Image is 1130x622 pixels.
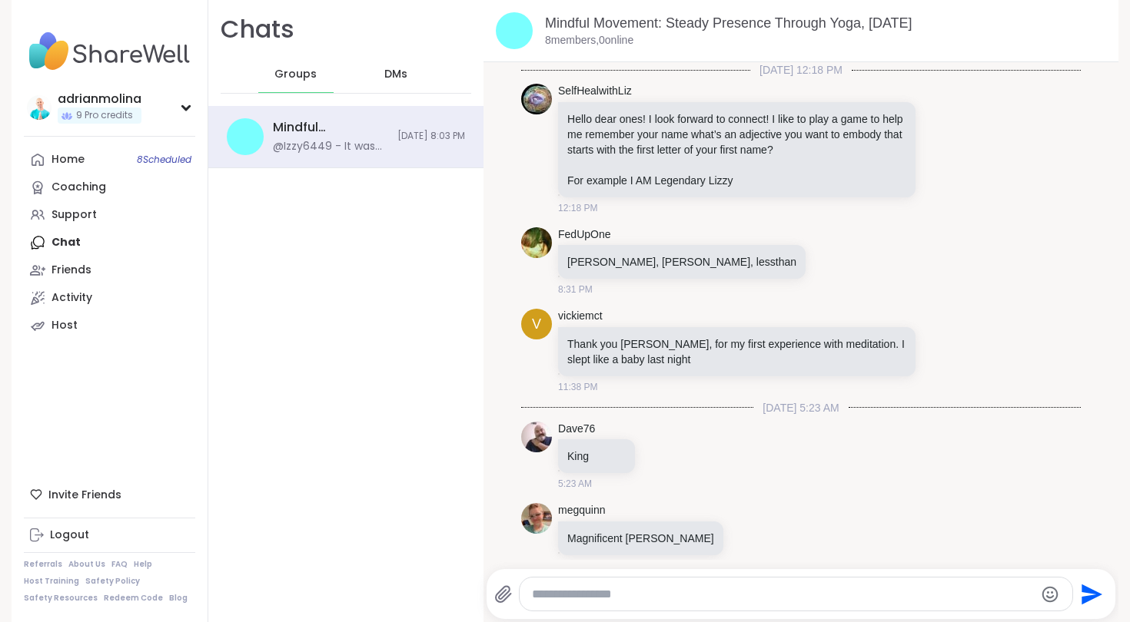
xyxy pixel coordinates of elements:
[274,67,317,82] span: Groups
[52,180,106,195] div: Coaching
[273,139,388,154] div: @Izzy6449 - It was an amazing session, thank you @adrianmolina! 🙌 I have a few questions about yo...
[24,312,195,339] a: Host
[76,109,133,122] span: 9 Pro credits
[227,118,264,155] img: Mindful Movement: Steady Presence Through Yoga, Oct 06
[567,111,906,157] p: Hello dear ones! I look forward to connect! I like to play a game to help me remember your name w...
[1073,577,1108,611] button: Send
[558,84,632,99] a: SelfHealwithLiz
[27,95,52,120] img: adrianmolina
[52,263,91,278] div: Friends
[24,284,195,312] a: Activity
[24,593,98,604] a: Safety Resources
[567,254,796,270] p: [PERSON_NAME], [PERSON_NAME], lessthan
[137,154,191,166] span: 8 Scheduled
[52,290,92,306] div: Activity
[52,318,78,333] div: Host
[24,146,195,174] a: Home8Scheduled
[567,173,906,188] p: For example I AM Legendary Lizzy
[545,33,633,48] p: 8 members, 0 online
[558,559,593,573] span: 2:56 PM
[384,67,407,82] span: DMs
[558,283,593,296] span: 8:31 PM
[169,593,188,604] a: Blog
[397,130,465,143] span: [DATE] 8:03 PM
[567,336,906,367] p: Thank you [PERSON_NAME], for my first experience with meditation. I slept like a baby last night
[24,256,195,284] a: Friends
[558,477,592,491] span: 5:23 AM
[521,422,552,452] img: https://sharewell-space-live.sfo3.digitaloceanspaces.com/user-generated/3172ec22-238d-4018-b8e7-1...
[111,559,128,570] a: FAQ
[753,400,848,415] span: [DATE] 5:23 AM
[24,174,195,201] a: Coaching
[52,152,85,167] div: Home
[521,227,552,258] img: https://sharewell-space-live.sfo3.digitaloceanspaces.com/user-generated/6e730d0c-0cce-4d55-9ef8-a...
[24,481,195,508] div: Invite Friends
[52,207,97,223] div: Support
[558,309,603,324] a: vickiemct
[221,12,294,47] h1: Chats
[532,587,1034,602] textarea: Type your message
[532,314,541,335] span: v
[24,559,62,570] a: Referrals
[496,12,533,49] img: Mindful Movement: Steady Presence Through Yoga, Oct 06
[567,448,626,464] p: King
[24,25,195,78] img: ShareWell Nav Logo
[558,380,597,394] span: 11:38 PM
[104,593,163,604] a: Redeem Code
[24,201,195,229] a: Support
[273,119,388,136] div: Mindful Movement: Steady Presence Through Yoga, [DATE]
[558,227,610,243] a: FedUpOne
[558,503,606,518] a: megquinn
[134,559,152,570] a: Help
[24,576,79,587] a: Host Training
[24,521,195,549] a: Logout
[521,84,552,114] img: https://sharewell-space-live.sfo3.digitaloceanspaces.com/user-generated/537234bf-48b7-4708-97a1-f...
[68,559,105,570] a: About Us
[558,422,595,437] a: Dave76
[1041,585,1059,604] button: Emoji picker
[85,576,140,587] a: Safety Policy
[567,531,714,546] p: Magnificent [PERSON_NAME]
[521,503,552,534] img: https://sharewell-space-live.sfo3.digitaloceanspaces.com/user-generated/f9fcecc2-c3b3-44ac-9c53-8...
[58,91,141,108] div: adrianmolina
[558,201,597,215] span: 12:18 PM
[750,62,852,78] span: [DATE] 12:18 PM
[545,15,912,31] a: Mindful Movement: Steady Presence Through Yoga, [DATE]
[50,528,89,543] div: Logout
